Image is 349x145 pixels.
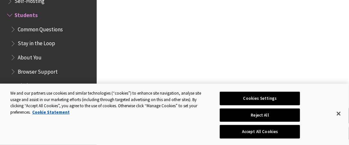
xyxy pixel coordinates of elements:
[18,38,55,47] span: Stay in the Loop
[332,107,346,121] button: Close
[18,24,63,33] span: Common Questions
[220,125,300,139] button: Accept All Cookies
[18,52,42,61] span: About You
[18,80,59,89] span: Find Your Courses
[18,66,58,75] span: Browser Support
[220,109,300,122] button: Reject All
[220,92,300,105] button: Cookies Settings
[15,10,38,18] span: Students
